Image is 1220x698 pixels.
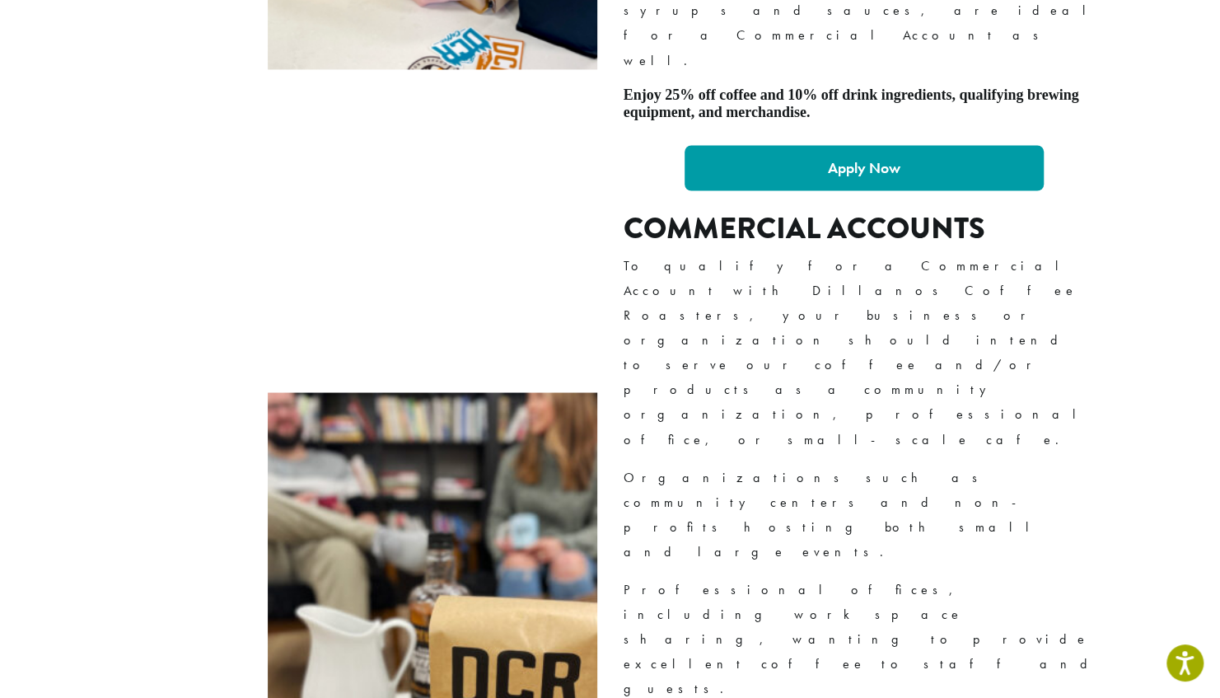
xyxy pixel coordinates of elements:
[685,145,1044,190] a: Apply Now
[624,465,1105,564] p: Organizations such as community centers and non-profits hosting both small and large events.
[624,87,1105,122] h5: Enjoy 25% off coffee and 10% off drink ingredients, qualifying brewing equipment, and merchandise.
[624,253,1105,452] p: To qualify for a Commercial Account with Dillanos Coffee Roasters, your business or organization ...
[624,211,1105,246] h2: Commercial Accounts
[828,158,900,177] strong: Apply Now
